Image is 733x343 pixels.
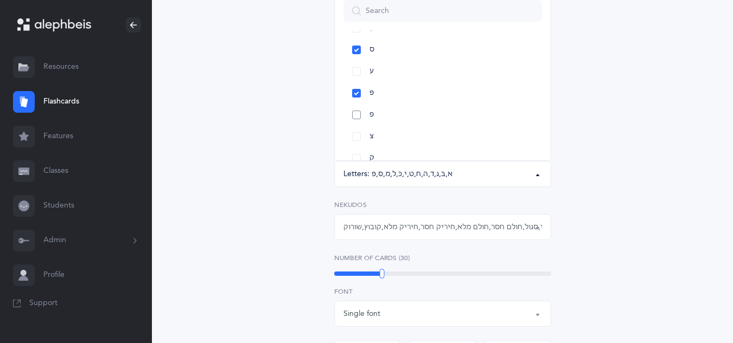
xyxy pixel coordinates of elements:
[334,253,551,263] label: Number of Cards (30)
[334,161,551,187] button: א, בּ, ג, ד, ה, ח, ט, י, כּ, ל, מ, ס, פּ
[334,287,551,296] label: Font
[679,289,720,330] iframe: Drift Widget Chat Controller
[372,169,452,180] div: א , בּ , ג , ד , ה , ח , ט , י , כּ , ל , מ , ס , פּ
[369,67,374,76] span: ע
[369,153,374,163] span: ק
[343,169,372,180] div: Letters:
[304,16,582,28] div: Choose your Flashcards options
[334,200,551,210] label: Nekudos
[369,110,374,120] span: פ
[334,214,551,240] button: קמץ, פתח, צירי, סגול, חולם חסר, חולם מלא, חיריק חסר, חיריק מלא, קובוץ, שורוק
[369,88,374,98] span: פּ
[29,298,58,309] span: Support
[369,132,374,141] span: צ
[343,308,380,320] div: Single font
[343,222,542,233] div: קמץ , פתח , צירי , סגול , חולם חסר , חולם מלא , חיריק חסר , חיריק מלא , קובוץ , שורוק
[369,45,374,55] span: ס
[334,301,551,327] button: Single font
